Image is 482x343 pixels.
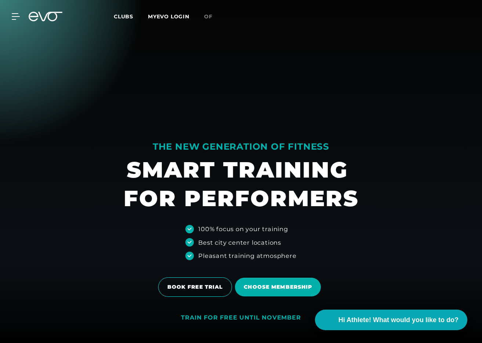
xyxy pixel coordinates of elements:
[198,238,281,247] div: Best city center locations
[338,315,459,325] span: Hi Athlete! What would you like to do?
[204,13,213,20] font: of
[114,13,148,20] a: Clubs
[124,141,359,153] div: THE NEW GENERATION OF FITNESS
[148,13,189,20] a: MYEVO LOGIN
[181,314,301,322] div: TRAIN FOR FREE UNTIL NOVEMBER
[198,225,288,233] div: 100% focus on your training
[124,156,359,213] h1: SMART TRAINING FOR PERFORMERS
[204,12,221,21] a: of
[235,272,324,302] a: Choose membership
[244,283,312,291] span: Choose membership
[114,13,133,20] span: Clubs
[158,272,235,302] a: BOOK FREE TRIAL
[315,310,467,330] button: Hi Athlete! What would you like to do?
[167,283,223,291] span: BOOK FREE TRIAL
[198,251,296,260] div: Pleasant training atmosphere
